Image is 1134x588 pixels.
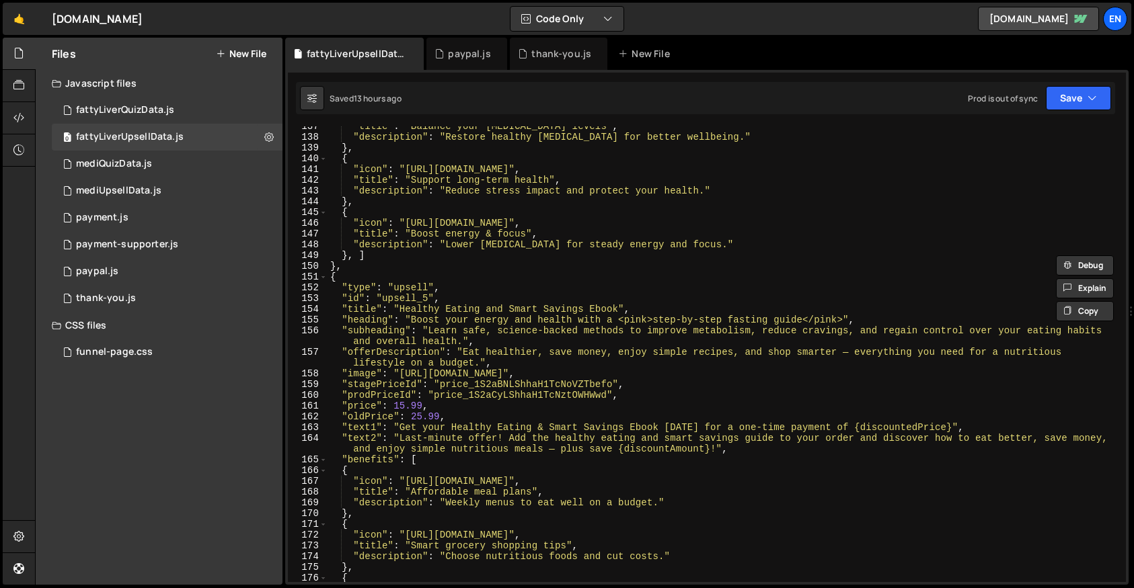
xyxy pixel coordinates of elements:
div: 168 [288,487,328,497]
button: Code Only [511,7,623,31]
div: 158 [288,368,328,379]
div: 172 [288,530,328,540]
div: 138 [288,132,328,142]
div: 154 [288,304,328,314]
a: En [1103,7,1127,31]
div: 16956/46550.js [52,258,282,285]
div: 165 [288,454,328,465]
div: fattyLiverUpsellData.js [76,131,184,143]
div: Javascript files [36,70,282,97]
div: fattyLiverUpsellData.js [307,47,408,60]
div: 13 hours ago [354,93,402,104]
button: Copy [1056,301,1114,321]
div: 150 [288,261,328,271]
div: payment-supporter.js [76,239,178,251]
div: 143 [288,185,328,196]
div: thank-you.js [76,292,136,304]
div: paypal.js [76,265,118,278]
div: 146 [288,218,328,228]
div: 159 [288,379,328,390]
div: 139 [288,142,328,153]
div: 155 [288,314,328,325]
div: 170 [288,508,328,519]
div: 16956/46524.js [52,285,282,312]
div: 156 [288,325,328,347]
div: 169 [288,497,328,508]
div: 166 [288,465,328,476]
div: fattyLiverQuizData.js [76,104,174,116]
div: 16956/46552.js [52,231,282,258]
div: Prod is out of sync [968,93,1038,104]
a: [DOMAIN_NAME] [978,7,1099,31]
div: payment.js [76,212,128,224]
div: 147 [288,228,328,239]
div: 145 [288,207,328,218]
div: 16956/46551.js [52,204,282,231]
div: thank-you.js [531,47,591,60]
div: 167 [288,476,328,487]
div: 173 [288,540,328,551]
div: 163 [288,422,328,433]
div: 176 [288,573,328,583]
div: CSS files [36,312,282,339]
div: 141 [288,164,328,175]
div: 174 [288,551,328,562]
div: 171 [288,519,328,530]
span: 0 [63,133,71,144]
div: 164 [288,433,328,454]
div: 16956/46566.js [52,97,282,124]
button: Explain [1056,278,1114,298]
div: mediQuizData.js [76,158,152,170]
div: 16956/46701.js [52,177,282,204]
div: 157 [288,347,328,368]
div: Saved [330,93,402,104]
div: funnel-page.css [76,346,153,358]
div: 149 [288,250,328,261]
a: 🤙 [3,3,36,35]
div: [DOMAIN_NAME] [52,11,143,27]
div: 16956/47008.css [52,339,282,366]
div: 16956/46700.js [52,151,282,177]
div: 152 [288,282,328,293]
div: 175 [288,562,328,573]
button: Debug [1056,255,1114,276]
button: New File [216,48,266,59]
div: 160 [288,390,328,401]
div: 140 [288,153,328,164]
div: 161 [288,401,328,411]
div: New File [618,47,675,60]
div: 16956/46565.js [52,124,282,151]
div: paypal.js [448,47,490,60]
div: 144 [288,196,328,207]
div: 148 [288,239,328,250]
div: 137 [288,121,328,132]
div: 162 [288,411,328,422]
div: 151 [288,271,328,282]
div: 153 [288,293,328,304]
div: mediUpsellData.js [76,185,161,197]
div: 142 [288,175,328,185]
h2: Files [52,46,76,61]
button: Save [1046,86,1111,110]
